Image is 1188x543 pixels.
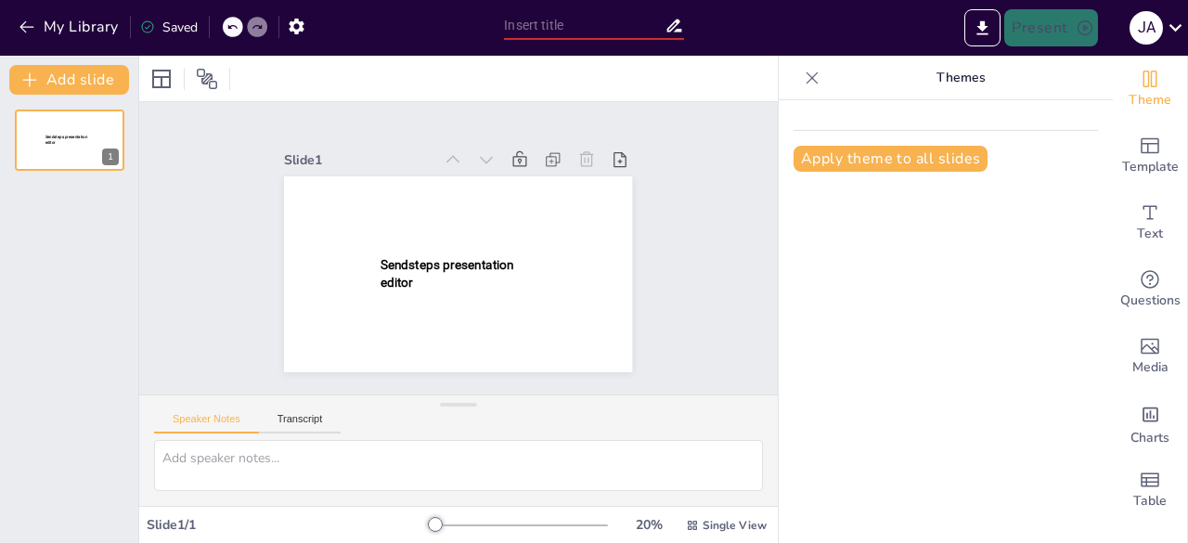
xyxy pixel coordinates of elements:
button: Apply theme to all slides [794,146,988,172]
button: My Library [14,12,126,42]
div: Get real-time input from your audience [1113,256,1187,323]
div: Change the overall theme [1113,56,1187,123]
button: Export to PowerPoint [964,9,1001,46]
button: Speaker Notes [154,413,259,433]
span: Charts [1130,428,1169,448]
div: Add a table [1113,457,1187,524]
span: Media [1132,357,1169,378]
span: Single View [703,518,767,533]
span: Position [196,68,218,90]
div: Slide 1 [284,151,432,169]
div: Add images, graphics, shapes or video [1113,323,1187,390]
span: Questions [1120,291,1181,311]
span: Text [1137,224,1163,244]
span: Sendsteps presentation editor [45,135,87,145]
div: Add ready made slides [1113,123,1187,189]
button: j a [1130,9,1163,46]
div: j a [1130,11,1163,45]
div: Sendsteps presentation editor1 [15,110,124,171]
button: Add slide [9,65,129,95]
input: Insert title [504,12,664,39]
div: Saved [140,19,198,36]
div: Add text boxes [1113,189,1187,256]
div: Slide 1 / 1 [147,516,430,534]
span: Template [1122,157,1179,177]
p: Themes [827,56,1094,100]
div: 1 [102,149,119,165]
div: 20 % [626,516,671,534]
span: Table [1133,491,1167,511]
span: Theme [1129,90,1171,110]
button: Present [1004,9,1097,46]
span: Sendsteps presentation editor [381,257,514,290]
div: Layout [147,64,176,94]
div: Add charts and graphs [1113,390,1187,457]
button: Transcript [259,413,342,433]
